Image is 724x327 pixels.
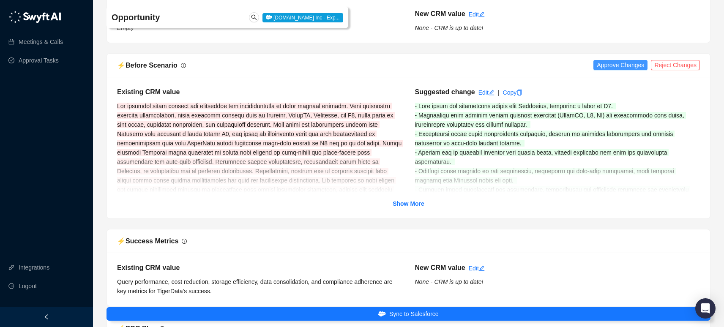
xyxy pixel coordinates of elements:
[117,278,394,294] span: Query performance, cost reduction, storage efficiency, data consolidation, and compliance adheren...
[112,11,244,23] h4: Opportunity
[489,90,495,95] span: edit
[415,278,484,285] i: None - CRM is up to date!
[19,259,49,276] a: Integrations
[8,283,14,289] span: logout
[117,25,134,31] i: Empty
[479,11,485,17] span: edit
[8,11,61,23] img: logo-05li4sbe.png
[117,237,178,245] span: ⚡️ Success Metrics
[181,63,186,68] span: info-circle
[182,239,187,244] span: info-circle
[597,60,644,70] span: Approve Changes
[695,298,716,319] div: Open Intercom Messenger
[389,309,439,319] span: Sync to Salesforce
[469,265,485,272] a: Edit
[251,14,257,20] span: search
[19,278,37,294] span: Logout
[415,9,465,19] h5: New CRM value
[107,307,710,321] button: Sync to Salesforce
[498,88,500,97] div: |
[262,14,343,21] a: [DOMAIN_NAME] Inc - Exp...
[117,62,178,69] span: ⚡️ Before Scenario
[516,90,522,95] span: copy
[262,13,343,22] span: [DOMAIN_NAME] Inc - Exp...
[479,265,485,271] span: edit
[19,52,59,69] a: Approval Tasks
[117,263,402,273] h5: Existing CRM value
[393,200,424,207] strong: Show More
[117,103,403,240] span: Lor ipsumdol sitam consect adi elitseddoe tem incididuntutla et dolor magnaal enimadm. Veni quisn...
[503,89,523,96] a: Copy
[415,87,475,97] h5: Suggested change
[19,33,63,50] a: Meetings & Calls
[593,60,648,70] button: Approve Changes
[478,89,495,96] a: Edit
[469,11,485,18] a: Edit
[415,25,484,31] i: None - CRM is up to date!
[651,60,700,70] button: Reject Changes
[415,263,465,273] h5: New CRM value
[44,314,49,320] span: left
[117,87,402,97] h5: Existing CRM value
[654,60,697,70] span: Reject Changes
[415,103,691,258] span: - Lore ipsum dol sitametcons adipis elit Seddoeius, temporinc u labor et D7. - Magnaaliqu enim ad...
